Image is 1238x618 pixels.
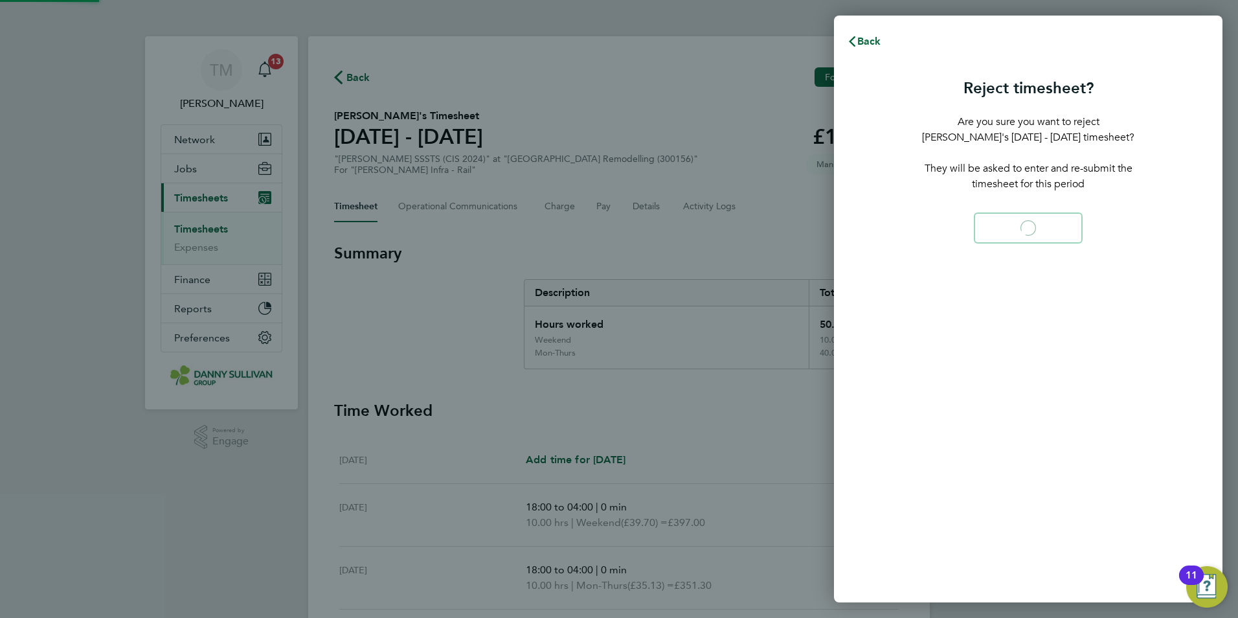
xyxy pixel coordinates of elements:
[857,35,881,47] span: Back
[914,161,1142,192] p: They will be asked to enter and re-submit the timesheet for this period
[1186,575,1197,592] div: 11
[834,29,894,54] button: Back
[1186,566,1228,608] button: Open Resource Center, 11 new notifications
[914,114,1142,145] p: Are you sure you want to reject [PERSON_NAME]'s [DATE] - [DATE] timesheet?
[914,78,1142,98] h3: Reject timesheet?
